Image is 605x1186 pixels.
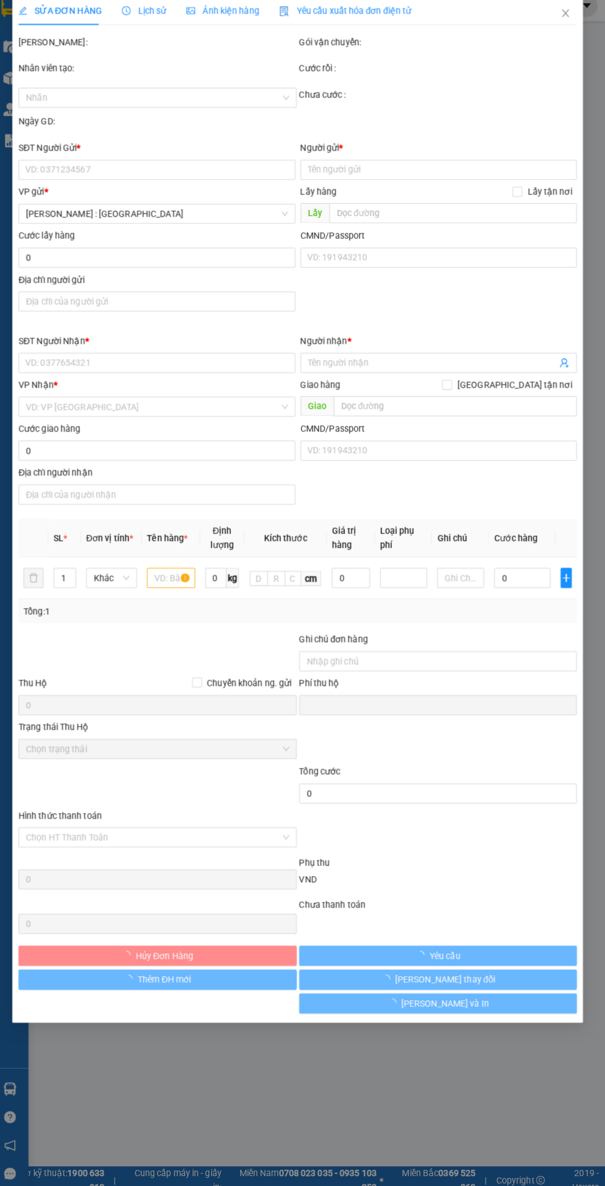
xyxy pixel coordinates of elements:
span: Cước hàng [496,535,539,545]
span: Yêu cầu xuất hóa đơn điện tử [284,15,414,25]
div: CMND/Passport [305,425,578,439]
button: Hủy Đơn Hàng [27,942,301,961]
span: SL [62,535,72,545]
span: [PERSON_NAME] và In [404,992,491,1005]
div: Nhân viên tạo: [27,70,301,84]
input: Địa chỉ của người gửi [27,297,300,317]
button: [PERSON_NAME] thay đổi [304,965,578,985]
label: Ghi chú đơn hàng [304,635,372,645]
span: [GEOGRAPHIC_DATA] tận nơi [455,382,578,396]
button: Thêm ĐH mới [27,965,301,985]
label: Hình thức thanh toán [27,808,109,818]
span: Thêm ĐH mới [145,968,198,982]
input: C [290,572,306,587]
div: Cước rồi : [304,70,578,84]
span: Tổng cước [304,765,344,775]
span: Lấy tận nơi [524,192,578,206]
span: Đơn vị tính [94,535,140,545]
span: plus [562,574,572,584]
span: loading [129,946,143,955]
img: icon [284,16,294,26]
span: Chọn trạng thái [35,738,294,757]
th: Loại phụ phí [378,521,435,559]
span: Chuyển khoản ng. gửi [208,676,301,690]
span: Ảnh kiện hàng [193,15,264,25]
span: Thu Hộ [27,678,56,688]
span: Kích thước [269,535,312,545]
div: Ngày GD: [27,122,301,136]
input: R [272,572,290,587]
span: loading [419,946,432,955]
span: Lấy [305,210,333,230]
label: Cước giao hàng [27,427,88,437]
div: SĐT Người Nhận [27,339,300,353]
span: picture [193,16,201,25]
span: Định lượng [216,528,240,551]
span: Giao [305,400,338,420]
span: VP Nhận [27,384,62,394]
span: loading [131,970,145,979]
div: Tổng: 1 [32,605,302,619]
input: D [255,572,273,587]
button: Yêu cầu [304,942,578,961]
span: Hủy Đơn Hàng [143,945,199,958]
div: Chưa cước : [304,96,578,110]
div: Người nhận [305,339,578,353]
span: VND [304,871,321,881]
span: SỬA ĐƠN HÀNG [27,15,109,25]
div: Phí thu hộ [304,676,578,695]
span: cm [306,572,325,587]
input: VD: Bàn, Ghế [154,569,201,589]
input: Cước lấy hàng [27,254,300,274]
th: Ghi chú [435,521,491,559]
label: Cước lấy hàng [27,237,83,247]
div: Chưa thanh toán [302,894,579,908]
button: plus [562,569,573,589]
span: Yêu cầu [432,945,462,958]
span: edit [27,16,36,25]
div: Người gửi [305,149,578,162]
input: Cước giao hàng [27,444,300,464]
div: Gói vận chuyển: [304,44,578,58]
span: Giá trị hàng [336,528,360,551]
input: Ghi Chú [440,569,486,589]
span: [PERSON_NAME] thay đổi [398,968,497,982]
div: [PERSON_NAME]: [27,44,301,58]
button: Close [549,6,584,41]
div: CMND/Passport [305,235,578,249]
div: Địa chỉ người nhận [27,469,300,482]
span: Khác [101,570,136,588]
span: Lấy hàng [305,194,341,204]
input: Địa chỉ của người nhận [27,487,300,507]
span: user-add [561,362,570,372]
span: Tên hàng [154,535,194,545]
div: Phụ thu [302,853,579,866]
span: loading [391,993,404,1002]
div: VP gửi [27,192,300,206]
span: kg [232,569,244,589]
div: Trạng thái Thu Hộ [27,719,301,733]
button: delete [32,569,52,589]
input: Ghi chú đơn hàng [304,651,578,671]
input: Dọc đường [338,400,578,420]
span: Giao hàng [305,384,344,394]
input: Dọc đường [333,210,578,230]
div: Địa chỉ người gửi [27,278,300,292]
span: Hồ Chí Minh : Kho Quận 12 [35,211,293,230]
span: Lịch sử [129,15,173,25]
span: clock-circle [129,16,138,25]
span: close [562,18,572,28]
div: SĐT Người Gửi [27,149,300,162]
button: [PERSON_NAME] và In [304,988,578,1008]
span: loading [385,970,398,979]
